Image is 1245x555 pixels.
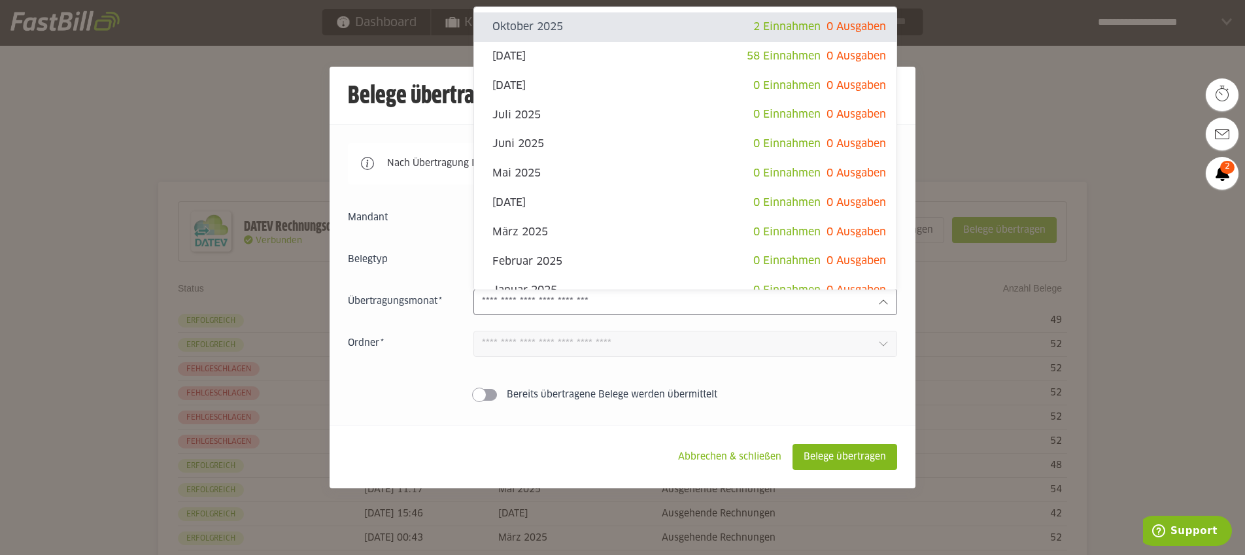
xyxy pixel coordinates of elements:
[827,22,886,32] span: 0 Ausgaben
[753,139,821,149] span: 0 Einnahmen
[474,12,896,42] sl-option: Oktober 2025
[474,42,896,71] sl-option: [DATE]
[1206,157,1238,190] a: 2
[474,71,896,101] sl-option: [DATE]
[667,444,793,470] sl-button: Abbrechen & schließen
[753,227,821,237] span: 0 Einnahmen
[474,276,896,305] sl-option: Januar 2025
[474,100,896,129] sl-option: Juli 2025
[827,51,886,61] span: 0 Ausgaben
[827,139,886,149] span: 0 Ausgaben
[827,80,886,91] span: 0 Ausgaben
[474,129,896,159] sl-option: Juni 2025
[1220,161,1235,174] span: 2
[753,285,821,295] span: 0 Einnahmen
[474,159,896,188] sl-option: Mai 2025
[747,51,821,61] span: 58 Einnahmen
[827,256,886,266] span: 0 Ausgaben
[753,256,821,266] span: 0 Einnahmen
[753,168,821,178] span: 0 Einnahmen
[1143,516,1232,548] iframe: Öffnet ein Widget, in dem Sie weitere Informationen finden
[753,109,821,120] span: 0 Einnahmen
[827,285,886,295] span: 0 Ausgaben
[827,109,886,120] span: 0 Ausgaben
[474,188,896,218] sl-option: [DATE]
[753,80,821,91] span: 0 Einnahmen
[827,197,886,208] span: 0 Ausgaben
[753,197,821,208] span: 0 Einnahmen
[474,246,896,276] sl-option: Februar 2025
[348,388,897,401] sl-switch: Bereits übertragene Belege werden übermittelt
[827,227,886,237] span: 0 Ausgaben
[753,22,821,32] span: 2 Einnahmen
[827,168,886,178] span: 0 Ausgaben
[793,444,897,470] sl-button: Belege übertragen
[474,218,896,247] sl-option: März 2025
